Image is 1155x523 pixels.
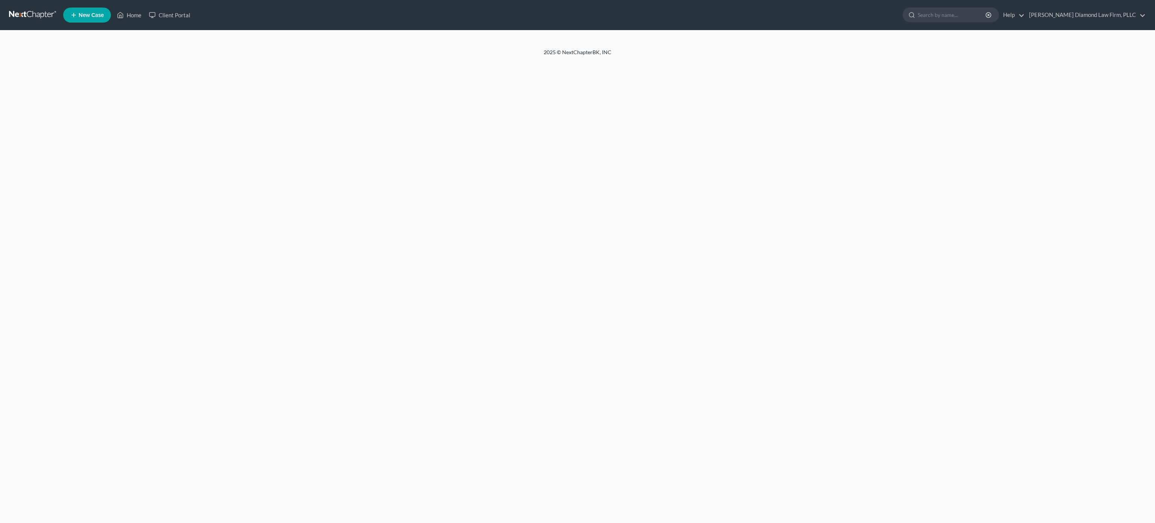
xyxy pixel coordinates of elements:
a: Home [113,8,145,22]
input: Search by name... [918,8,987,22]
span: New Case [79,12,104,18]
a: Help [999,8,1025,22]
a: Client Portal [145,8,194,22]
div: 2025 © NextChapterBK, INC [363,49,792,62]
a: [PERSON_NAME] Diamond Law Firm, PLLC [1025,8,1146,22]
